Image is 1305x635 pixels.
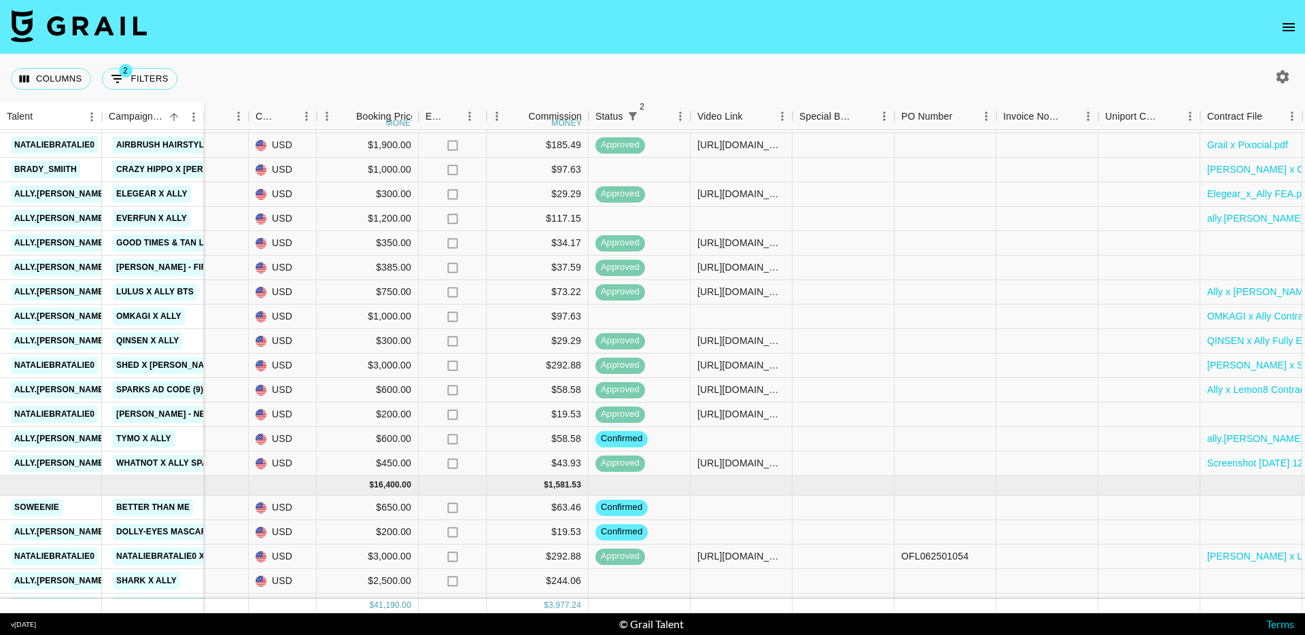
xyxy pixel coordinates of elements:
[595,103,623,130] div: Status
[113,137,298,154] a: Airbrush Hairstyles x [PERSON_NAME]
[487,594,589,618] div: $292.88
[256,103,277,130] div: Currency
[549,479,581,491] div: 1,581.53
[487,329,589,354] div: $29.29
[509,107,528,126] button: Sort
[317,569,419,594] div: $2,500.00
[636,100,649,114] span: 2
[249,103,317,130] div: Currency
[317,231,419,256] div: $350.00
[445,107,464,126] button: Sort
[697,407,785,421] div: https://www.tiktok.com/@nataliebratalie0/video/7525949454503972127?is_from_webapp=1&sender_device...
[11,137,98,154] a: nataliebratalie0
[1266,617,1294,630] a: Terms
[249,569,317,594] div: USD
[459,106,480,126] button: Menu
[487,545,589,569] div: $292.88
[11,572,110,589] a: ally.[PERSON_NAME]
[113,499,193,516] a: Better Than Me
[249,378,317,402] div: USD
[249,305,317,329] div: USD
[874,106,894,126] button: Menu
[249,207,317,231] div: USD
[901,549,969,563] div: OFL062501054
[996,103,1098,130] div: Invoice Notes
[697,285,785,298] div: https://www.tiktok.com/@ally.enlow/video/7533735201646595383?is_from_webapp=1&sender_device=pc&we...
[697,187,785,201] div: https://www.tiktok.com/@ally.enlow/video/7535700172769086733?is_from_webapp=1&sender_device=pc&we...
[113,597,266,614] a: Shed x [PERSON_NAME] October
[894,103,996,130] div: PO Number
[1161,107,1180,126] button: Sort
[113,210,190,227] a: Everfun x Ally
[1282,106,1302,126] button: Menu
[249,427,317,451] div: USD
[549,600,581,611] div: 3,977.24
[697,456,785,470] div: https://www.tiktok.com/@ally.enlow/video/7527461489272261943?is_from_webapp=1&sender_device=pc&we...
[11,210,110,227] a: ally.[PERSON_NAME]
[619,617,684,631] div: © Grail Talent
[1262,107,1281,126] button: Sort
[595,334,645,347] span: approved
[642,107,661,126] button: Sort
[119,64,133,78] span: 2
[11,235,110,252] a: ally.[PERSON_NAME]
[249,594,317,618] div: USD
[164,103,249,130] div: Date Created
[249,451,317,476] div: USD
[1003,103,1059,130] div: Invoice Notes
[337,107,356,126] button: Sort
[209,107,228,126] button: Sort
[855,107,874,126] button: Sort
[113,308,185,325] a: Omkagi x Ally
[743,107,762,126] button: Sort
[487,520,589,545] div: $19.53
[317,402,419,427] div: $200.00
[11,455,110,472] a: ally.[PERSON_NAME]
[374,600,411,611] div: 41,190.00
[1059,107,1078,126] button: Sort
[11,259,110,276] a: ally.[PERSON_NAME]
[249,133,317,158] div: USD
[697,138,785,152] div: https://www.tiktok.com/@nataliebratalie0/video/7531099985362832671?is_from_webapp=1&sender_device...
[11,430,110,447] a: ally.[PERSON_NAME]
[113,381,207,398] a: Sparks Ad Code (9)
[544,600,549,611] div: $
[1098,103,1200,130] div: Uniport Contact Email
[317,158,419,182] div: $1,000.00
[249,496,317,520] div: USD
[11,524,110,540] a: ally.[PERSON_NAME]
[11,308,110,325] a: ally.[PERSON_NAME]
[11,10,147,42] img: Grail Talent
[487,305,589,329] div: $97.63
[369,479,374,491] div: $
[772,106,793,126] button: Menu
[317,451,419,476] div: $450.00
[113,259,247,276] a: [PERSON_NAME] - Fireworks
[697,383,785,396] div: https://www.tiktok.com/@ally.enlow/video/7500030989364694315
[487,231,589,256] div: $34.17
[595,237,645,250] span: approved
[589,103,691,130] div: Status
[697,260,785,274] div: https://www.tiktok.com/@ally.enlow/video/7525162137518427405?is_from_webapp=1&sender_device=pc&we...
[595,432,648,445] span: confirmed
[487,427,589,451] div: $58.58
[113,332,182,349] a: QINSEN x Ally
[11,161,80,178] a: brady_smiith
[11,406,98,423] a: nataliebratalie0
[102,68,177,90] button: Show filters
[11,284,110,301] a: ally.[PERSON_NAME]
[11,548,98,565] a: nataliebratalie0
[113,284,197,301] a: Lulus x Ally BTS
[228,106,249,126] button: Menu
[249,545,317,569] div: USD
[113,430,175,447] a: TYMO x Ally
[1200,103,1302,130] div: Contract File
[7,103,33,130] div: Talent
[249,158,317,182] div: USD
[487,256,589,280] div: $37.59
[419,103,487,130] div: Expenses: Remove Commission?
[544,479,549,491] div: $
[113,572,180,589] a: Shark x Ally
[369,600,374,611] div: $
[386,119,417,127] div: money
